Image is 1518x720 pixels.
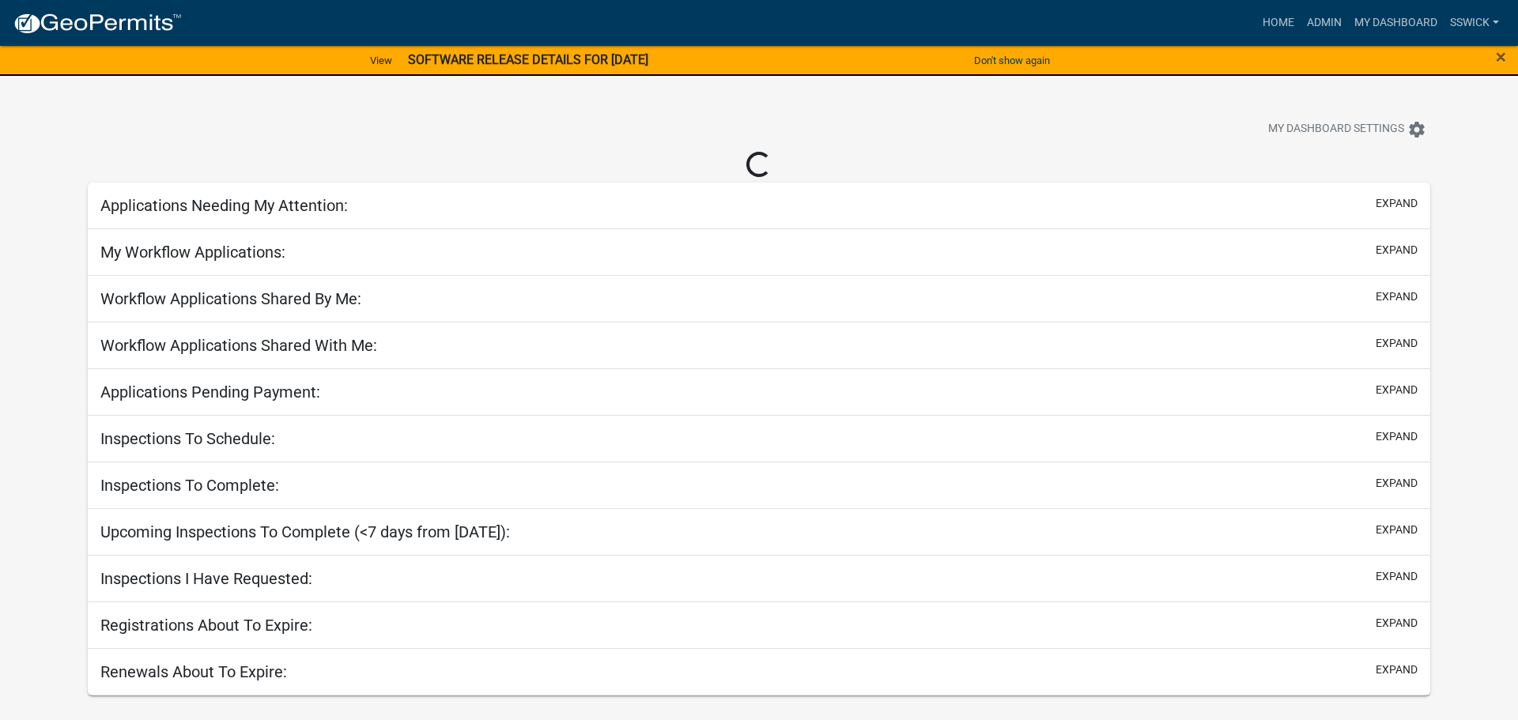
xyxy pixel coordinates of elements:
[1496,46,1506,68] span: ×
[100,476,279,495] h5: Inspections To Complete:
[1376,195,1418,212] button: expand
[1444,8,1505,38] a: sswick
[364,47,398,74] a: View
[1348,8,1444,38] a: My Dashboard
[1407,120,1426,139] i: settings
[1376,382,1418,398] button: expand
[1376,242,1418,258] button: expand
[1376,522,1418,538] button: expand
[408,52,648,67] strong: SOFTWARE RELEASE DETAILS FOR [DATE]
[968,47,1056,74] button: Don't show again
[100,522,510,541] h5: Upcoming Inspections To Complete (<7 days from [DATE]):
[1376,475,1418,492] button: expand
[1376,615,1418,631] button: expand
[100,336,377,355] h5: Workflow Applications Shared With Me:
[1376,288,1418,305] button: expand
[100,383,320,401] h5: Applications Pending Payment:
[100,196,348,215] h5: Applications Needing My Attention:
[1376,568,1418,585] button: expand
[100,662,287,681] h5: Renewals About To Expire:
[1376,662,1418,678] button: expand
[100,569,312,588] h5: Inspections I Have Requested:
[100,616,312,635] h5: Registrations About To Expire:
[1376,335,1418,352] button: expand
[1268,120,1404,139] span: My Dashboard Settings
[1256,114,1439,145] button: My Dashboard Settingssettings
[100,429,275,448] h5: Inspections To Schedule:
[1376,428,1418,445] button: expand
[1301,8,1348,38] a: Admin
[100,289,361,308] h5: Workflow Applications Shared By Me:
[1256,8,1301,38] a: Home
[100,243,285,262] h5: My Workflow Applications:
[1496,47,1506,66] button: Close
